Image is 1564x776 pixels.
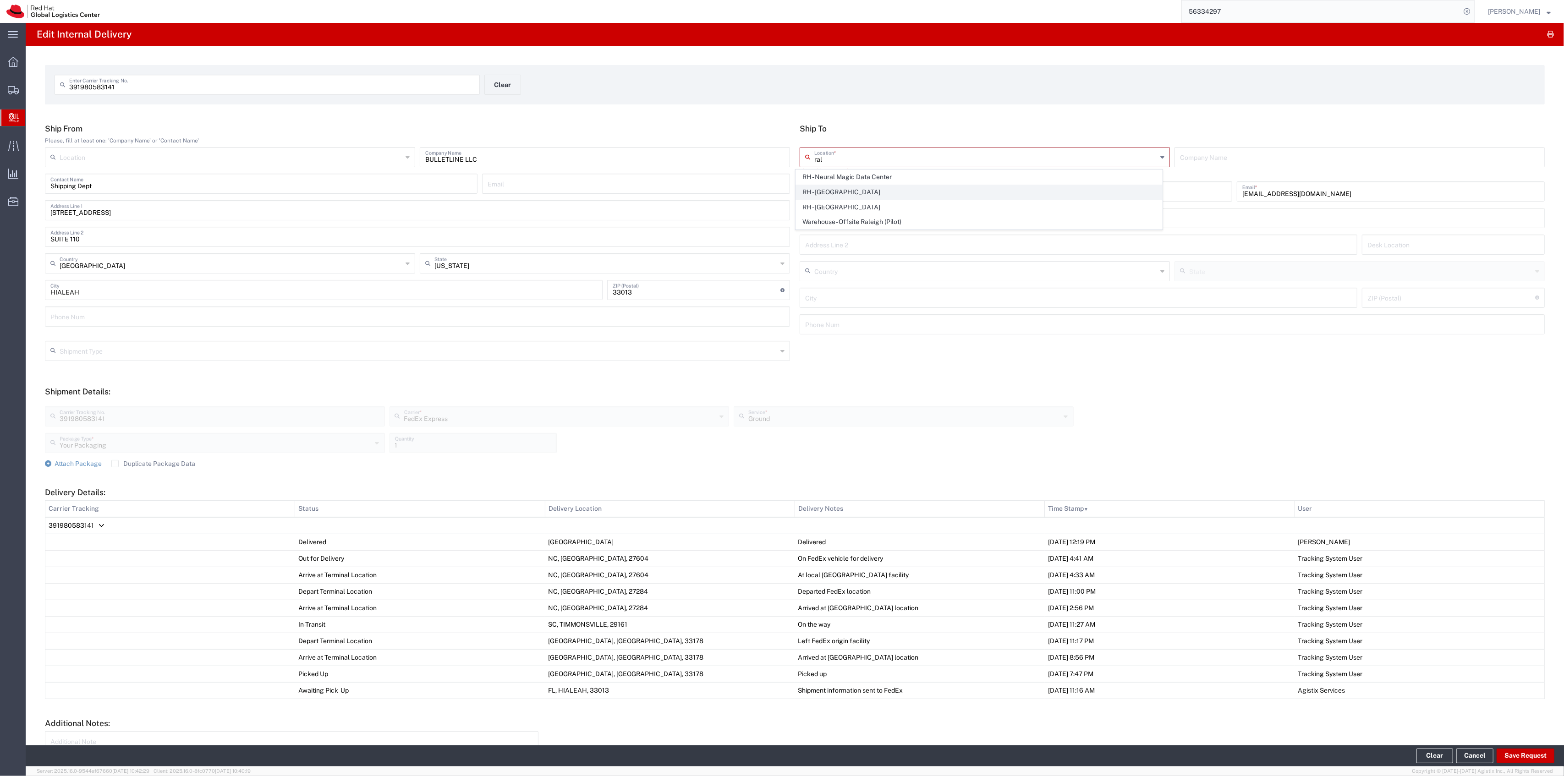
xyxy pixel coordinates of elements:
[295,501,545,518] th: Status
[796,200,1162,214] span: RH - [GEOGRAPHIC_DATA]
[545,551,795,567] td: NC, [GEOGRAPHIC_DATA], 27604
[215,768,251,774] span: [DATE] 10:40:19
[1295,633,1544,650] td: Tracking System User
[795,683,1044,699] td: Shipment information sent to FedEx
[1045,633,1295,650] td: [DATE] 11:17 PM
[45,501,295,518] th: Carrier Tracking
[796,170,1162,184] span: RH - Neural Magic Data Center
[1295,600,1544,617] td: Tracking System User
[1295,584,1544,600] td: Tracking System User
[545,584,795,600] td: NC, [GEOGRAPHIC_DATA], 27284
[545,600,795,617] td: NC, [GEOGRAPHIC_DATA], 27284
[795,534,1044,551] td: Delivered
[1487,6,1551,17] button: [PERSON_NAME]
[796,185,1162,199] span: RH - [GEOGRAPHIC_DATA]
[1045,501,1295,518] th: Time Stamp
[1045,584,1295,600] td: [DATE] 11:00 PM
[545,534,795,551] td: [GEOGRAPHIC_DATA]
[795,584,1044,600] td: Departed FedEx location
[1045,567,1295,584] td: [DATE] 4:33 AM
[545,633,795,650] td: [GEOGRAPHIC_DATA], [GEOGRAPHIC_DATA], 33178
[295,683,545,699] td: Awaiting Pick-Up
[1295,683,1544,699] td: Agistix Services
[1416,749,1453,763] button: Clear
[1295,567,1544,584] td: Tracking System User
[545,501,795,518] th: Delivery Location
[49,522,94,529] span: 391980583141
[295,600,545,617] td: Arrive at Terminal Location
[800,124,1545,133] h5: Ship To
[295,567,545,584] td: Arrive at Terminal Location
[1412,767,1553,775] span: Copyright © [DATE]-[DATE] Agistix Inc., All Rights Reserved
[1295,666,1544,683] td: Tracking System User
[295,551,545,567] td: Out for Delivery
[6,5,100,18] img: logo
[55,460,102,467] span: Attach Package
[45,487,1545,497] h5: Delivery Details:
[795,501,1044,518] th: Delivery Notes
[154,768,251,774] span: Client: 2025.16.0-8fc0770
[795,666,1044,683] td: Picked up
[295,584,545,600] td: Depart Terminal Location
[295,666,545,683] td: Picked Up
[1295,650,1544,666] td: Tracking System User
[800,167,1170,175] div: This field is required
[1045,617,1295,633] td: [DATE] 11:27 AM
[295,633,545,650] td: Depart Terminal Location
[45,500,1545,699] table: Delivery Details:
[1295,617,1544,633] td: Tracking System User
[545,666,795,683] td: [GEOGRAPHIC_DATA], [GEOGRAPHIC_DATA], 33178
[545,567,795,584] td: NC, [GEOGRAPHIC_DATA], 27604
[295,617,545,633] td: In-Transit
[796,215,1162,229] span: Warehouse - Offsite Raleigh (Pilot)
[1488,6,1540,16] span: Robert Lomax
[1045,600,1295,617] td: [DATE] 2:56 PM
[1295,501,1544,518] th: User
[1182,0,1460,22] input: Search for shipment number, reference number
[545,650,795,666] td: [GEOGRAPHIC_DATA], [GEOGRAPHIC_DATA], 33178
[295,650,545,666] td: Arrive at Terminal Location
[795,633,1044,650] td: Left FedEx origin facility
[1295,551,1544,567] td: Tracking System User
[1497,749,1554,763] button: Save Request
[295,534,545,551] td: Delivered
[1045,666,1295,683] td: [DATE] 7:47 PM
[45,137,790,145] div: Please, fill at least one: 'Company Name' or 'Contact Name'
[795,551,1044,567] td: On FedEx vehicle for delivery
[795,617,1044,633] td: On the way
[111,460,195,467] label: Duplicate Package Data
[37,768,149,774] span: Server: 2025.16.0-9544af67660
[1045,650,1295,666] td: [DATE] 8:56 PM
[45,718,1545,728] h5: Additional Notes:
[545,617,795,633] td: SC, TIMMONSVILLE, 29161
[1456,749,1493,763] a: Cancel
[112,768,149,774] span: [DATE] 10:42:29
[1295,534,1544,551] td: [PERSON_NAME]
[1045,683,1295,699] td: [DATE] 11:16 AM
[37,23,132,46] h4: Edit Internal Delivery
[545,683,795,699] td: FL, HIALEAH, 33013
[795,567,1044,584] td: At local [GEOGRAPHIC_DATA] facility
[795,650,1044,666] td: Arrived at [GEOGRAPHIC_DATA] location
[1045,551,1295,567] td: [DATE] 4:41 AM
[795,600,1044,617] td: Arrived at [GEOGRAPHIC_DATA] location
[45,124,790,133] h5: Ship From
[1045,534,1295,551] td: [DATE] 12:19 PM
[45,387,1545,396] h5: Shipment Details:
[484,75,521,95] button: Clear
